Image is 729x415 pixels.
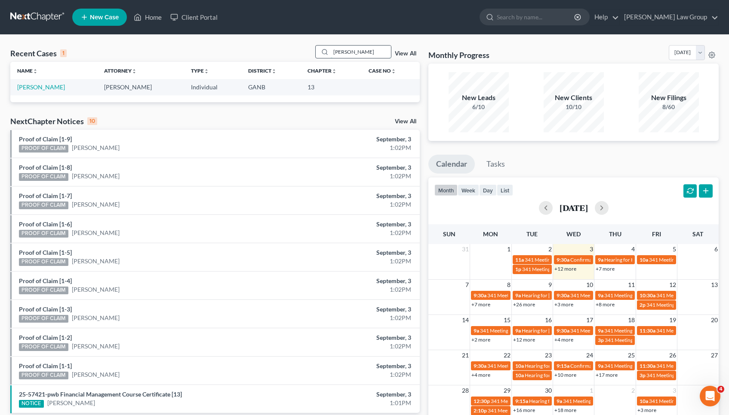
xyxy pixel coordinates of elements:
[474,292,486,299] span: 9:30a
[286,172,412,180] div: 1:02PM
[570,363,669,369] span: Confirmation Hearing for [PERSON_NAME]
[449,103,509,111] div: 6/10
[301,79,361,95] td: 13
[19,334,72,341] a: Proof of Claim [1-2]
[434,184,458,196] button: month
[428,155,475,174] a: Calendar
[184,79,241,95] td: Individual
[204,69,209,74] i: unfold_more
[598,256,603,263] span: 9a
[513,407,535,413] a: +16 more
[627,280,636,290] span: 11
[652,230,661,238] span: Fri
[286,362,412,370] div: September, 3
[391,69,396,74] i: unfold_more
[461,385,470,396] span: 28
[672,385,677,396] span: 3
[570,292,648,299] span: 341 Meeting for [PERSON_NAME]
[598,327,603,334] span: 9a
[19,220,72,228] a: Proof of Claim [1-6]
[640,372,646,378] span: 3p
[544,93,604,103] div: New Clients
[515,266,521,272] span: 1p
[19,201,68,209] div: PROOF OF CLAIM
[479,155,513,174] a: Tasks
[503,350,511,360] span: 22
[557,256,569,263] span: 9:30a
[585,350,594,360] span: 24
[604,363,682,369] span: 341 Meeting for [PERSON_NAME]
[19,230,68,238] div: PROOF OF CLAIM
[548,280,553,290] span: 9
[286,135,412,143] div: September, 3
[17,67,38,74] a: Nameunfold_more
[639,93,699,103] div: New Filings
[19,135,72,143] a: Proof of Claim [1-9]
[72,229,120,237] a: [PERSON_NAME]
[544,315,553,325] span: 16
[461,350,470,360] span: 21
[286,390,412,399] div: September, 3
[640,327,655,334] span: 11:30a
[522,266,600,272] span: 341 Meeting for [PERSON_NAME]
[332,69,337,74] i: unfold_more
[19,145,68,153] div: PROOF OF CLAIM
[72,314,120,322] a: [PERSON_NAME]
[637,407,656,413] a: +3 more
[506,244,511,254] span: 1
[491,398,594,404] span: 341 Meeting for [PERSON_NAME][US_STATE]
[132,69,137,74] i: unfold_more
[443,230,455,238] span: Sun
[515,292,521,299] span: 9a
[286,220,412,229] div: September, 3
[10,48,67,58] div: Recent Cases
[570,256,669,263] span: Confirmation Hearing for [PERSON_NAME]
[554,372,576,378] a: +10 more
[458,184,479,196] button: week
[286,277,412,285] div: September, 3
[474,398,490,404] span: 12:30p
[640,256,648,263] span: 10a
[72,143,120,152] a: [PERSON_NAME]
[461,244,470,254] span: 31
[286,399,412,407] div: 1:01PM
[554,336,573,343] a: +4 more
[710,280,719,290] span: 13
[72,172,120,180] a: [PERSON_NAME]
[668,350,677,360] span: 26
[72,342,120,351] a: [PERSON_NAME]
[241,79,301,95] td: GANB
[590,9,619,25] a: Help
[90,14,119,21] span: New Case
[640,292,655,299] span: 10:30a
[668,315,677,325] span: 19
[286,248,412,257] div: September, 3
[461,315,470,325] span: 14
[17,83,65,91] a: [PERSON_NAME]
[286,143,412,152] div: 1:02PM
[585,315,594,325] span: 17
[19,343,68,351] div: PROOF OF CLAIM
[668,280,677,290] span: 12
[286,229,412,237] div: 1:02PM
[596,372,618,378] a: +17 more
[474,363,486,369] span: 9:30a
[286,192,412,200] div: September, 3
[33,69,38,74] i: unfold_more
[522,292,589,299] span: Hearing for [PERSON_NAME]
[331,46,391,58] input: Search by name...
[286,314,412,322] div: 1:02PM
[525,256,602,263] span: 341 Meeting for [PERSON_NAME]
[605,337,682,343] span: 341 Meeting for [PERSON_NAME]
[631,385,636,396] span: 2
[72,370,120,379] a: [PERSON_NAME]
[474,327,479,334] span: 9a
[598,337,604,343] span: 3p
[480,327,557,334] span: 341 Meeting for [PERSON_NAME]
[639,103,699,111] div: 8/60
[515,256,524,263] span: 11a
[369,67,396,74] a: Case Nounfold_more
[554,265,576,272] a: +12 more
[19,287,68,294] div: PROOF OF CLAIM
[631,244,636,254] span: 4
